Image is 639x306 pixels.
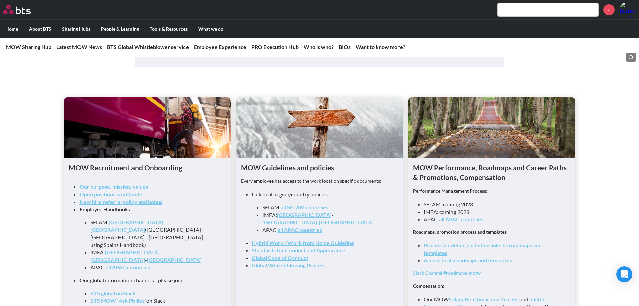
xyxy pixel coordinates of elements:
[90,264,215,271] li: APAC:
[281,204,328,210] a: all SELAM countries
[304,44,334,50] a: Who is who?
[413,283,444,289] strong: Compensation:
[79,191,142,198] a: Open positions worldwide
[79,206,221,271] li: Employee Handbooks:
[278,227,322,233] a: all APAC countries
[107,44,189,50] a: BTS Global Whistleblower service
[356,44,405,50] a: Want to know more?
[56,44,102,50] a: Latest MOW News
[252,247,345,253] a: Standards for Conduct and Appearance
[106,264,150,270] a: all APAC countries
[252,191,393,234] li: Link to all region/country policies
[3,5,43,14] a: Go home
[262,211,387,226] li: IMEA: - -
[79,183,148,190] a: Our purpose, mission, values
[413,270,481,276] a: Slack Channel #roadmaps-motw
[251,44,299,50] a: PRO Execution Hub
[620,2,636,18] img: Rashad Hairizam
[603,4,615,15] a: +
[439,216,483,222] a: all APAC countries
[79,199,162,205] a: New hire referral policy and bonus
[424,208,565,216] li: IMEA: coming 2023
[277,212,332,218] a: [GEOGRAPHIC_DATA]
[424,257,512,263] a: Access to all roadmaps and templates
[23,20,57,38] label: About BTS
[424,242,542,256] a: Process guideline, including links to roadmaps and templates
[413,188,487,194] strong: Performance Management Process:
[319,219,374,225] a: [GEOGRAPHIC_DATA]
[339,44,351,50] a: BIOs
[449,296,520,302] a: Salary Benchmarking Process
[90,297,146,304] a: BTS MOW `Ask Philios´
[57,20,96,38] label: Sharing Hubs
[252,262,326,268] a: Global Whistleblowing Process
[90,297,215,304] li: on Slack
[79,277,221,305] li: Our global information channels - please join:
[616,266,632,282] div: Open Intercom Messenger
[262,226,387,234] li: APAC:
[620,2,636,18] a: Profile
[424,216,565,223] li: APAC:
[413,163,570,182] h1: MOW Performance, Roadmaps and Career Paths & Promotions, Compensation
[193,20,229,38] label: What we do
[109,219,163,225] a: [GEOGRAPHIC_DATA]
[3,5,31,14] img: BTS Logo
[6,44,51,50] a: MOW Sharing Hub
[241,163,398,172] h1: MOW Guidelines and policies
[194,44,246,50] a: Employee Experience
[96,20,144,38] label: People & Learning
[252,239,354,246] a: Hybrid Work / Work from Home Guideline
[90,257,145,263] a: [GEOGRAPHIC_DATA]
[413,229,507,235] strong: Roadmaps, promotion process and templates
[147,257,202,263] a: [GEOGRAPHIC_DATA]
[262,219,317,225] a: [GEOGRAPHIC_DATA]
[105,249,160,255] a: [GEOGRAPHIC_DATA]
[241,178,398,184] p: Every employee has access to the work location specific documents:
[90,249,215,264] li: IMEA: - -
[90,290,136,296] a: BTS global on Slack
[90,219,215,249] li: SELAM: - ([GEOGRAPHIC_DATA] - [GEOGRAPHIC_DATA] - [GEOGRAPHIC_DATA]: using Spains Handbook)
[90,226,145,233] a: [GEOGRAPHIC_DATA]
[69,163,226,172] h1: MOW Recruitment and Onboarding
[424,201,565,208] li: SELAM: coming 2023
[252,255,308,261] a: Global Code of Conduct
[262,204,387,211] li: SELAM:
[144,20,193,38] label: Tools & Resources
